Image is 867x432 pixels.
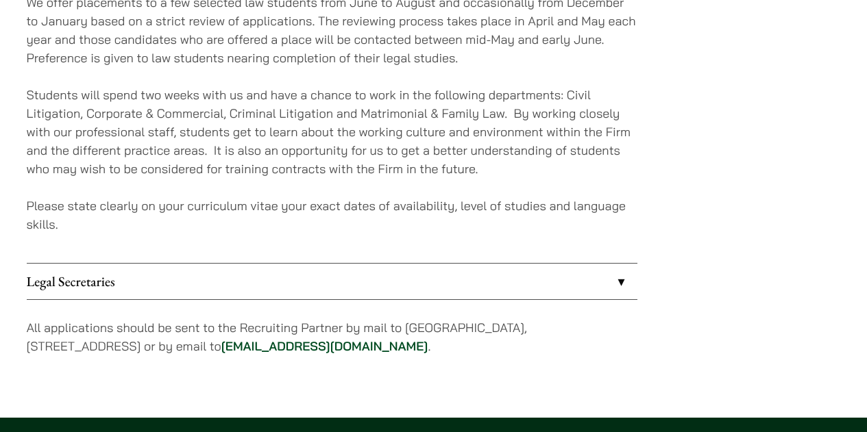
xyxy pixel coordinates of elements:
p: Please state clearly on your curriculum vitae your exact dates of availability, level of studies ... [27,196,637,233]
p: All applications should be sent to the Recruiting Partner by mail to [GEOGRAPHIC_DATA], [STREET_A... [27,318,637,355]
p: Students will spend two weeks with us and have a chance to work in the following departments: Civ... [27,86,637,178]
a: Legal Secretaries [27,264,637,299]
a: [EMAIL_ADDRESS][DOMAIN_NAME] [221,338,428,354]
